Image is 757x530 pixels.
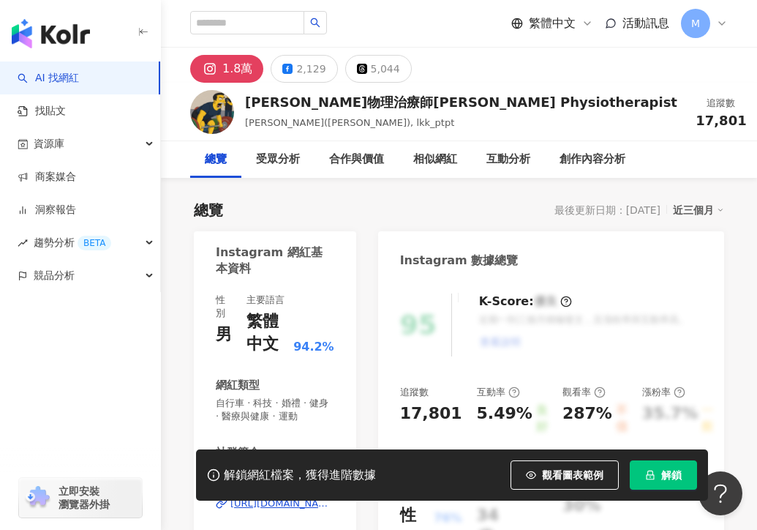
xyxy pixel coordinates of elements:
span: [PERSON_NAME]([PERSON_NAME]), lkk_ptpt [245,117,454,128]
div: 2,129 [296,59,325,79]
span: 17,801 [696,113,746,128]
button: 2,129 [271,55,337,83]
span: 趨勢分析 [34,226,111,259]
a: 找貼文 [18,104,66,119]
img: chrome extension [23,486,52,510]
div: Instagram 數據總覽 [400,253,519,269]
div: 漲粉率 [642,386,685,399]
div: 相似網紅 [413,151,457,168]
span: 資源庫 [34,127,64,160]
div: 追蹤數 [693,96,749,111]
div: 互動率 [477,386,520,399]
span: 立即安裝 瀏覽器外掛 [59,485,110,511]
div: 總覽 [194,200,223,220]
div: 1.8萬 [222,59,252,79]
div: 追蹤數 [400,386,429,399]
div: BETA [78,236,111,250]
span: rise [18,238,28,248]
div: 287% [562,403,612,436]
span: 競品分析 [34,259,75,292]
button: 解鎖 [630,460,697,490]
div: 17,801 [400,403,462,425]
div: [PERSON_NAME]物理治療師[PERSON_NAME] Physiotherapist [245,93,677,111]
div: 解鎖網紅檔案，獲得進階數據 [224,468,376,483]
div: 社群簡介 [216,445,260,460]
div: Instagram 網紅基本資料 [216,245,327,277]
a: chrome extension立即安裝 瀏覽器外掛 [19,478,142,518]
div: K-Score : [479,294,572,310]
a: searchAI 找網紅 [18,71,79,86]
div: 男性 [400,482,431,527]
div: 最後更新日期：[DATE] [554,204,660,216]
div: 受眾分析 [256,151,300,168]
div: 繁體中文 [246,310,290,356]
span: 94.2% [293,339,334,355]
span: 活動訊息 [622,16,669,30]
div: [URL][DOMAIN_NAME] [230,497,334,510]
a: 洞察報告 [18,203,76,217]
span: 自行車 · 科技 · 婚禮 · 健身 · 醫療與健康 · 運動 [216,397,334,423]
img: logo [12,19,90,48]
div: 性別 [216,294,232,320]
span: M [691,15,700,31]
div: 5,044 [371,59,400,79]
span: 觀看圖表範例 [542,469,603,481]
div: 創作內容分析 [560,151,625,168]
a: 商案媒合 [18,170,76,184]
div: 近三個月 [673,201,724,220]
span: 繁體中文 [529,15,576,31]
div: 男 [216,324,232,346]
span: search [310,18,320,28]
a: [URL][DOMAIN_NAME] [216,497,334,510]
button: 觀看圖表範例 [511,460,619,490]
button: 1.8萬 [190,55,263,83]
button: 5,044 [345,55,412,83]
div: 觀看率 [562,386,606,399]
img: KOL Avatar [190,90,234,134]
div: 網紅類型 [216,378,260,393]
div: 互動分析 [486,151,530,168]
div: 主要語言 [246,294,285,307]
div: 5.49% [477,403,532,436]
div: 合作與價值 [329,151,384,168]
div: 總覽 [205,151,227,168]
span: lock [645,470,655,480]
span: 解鎖 [661,469,682,481]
